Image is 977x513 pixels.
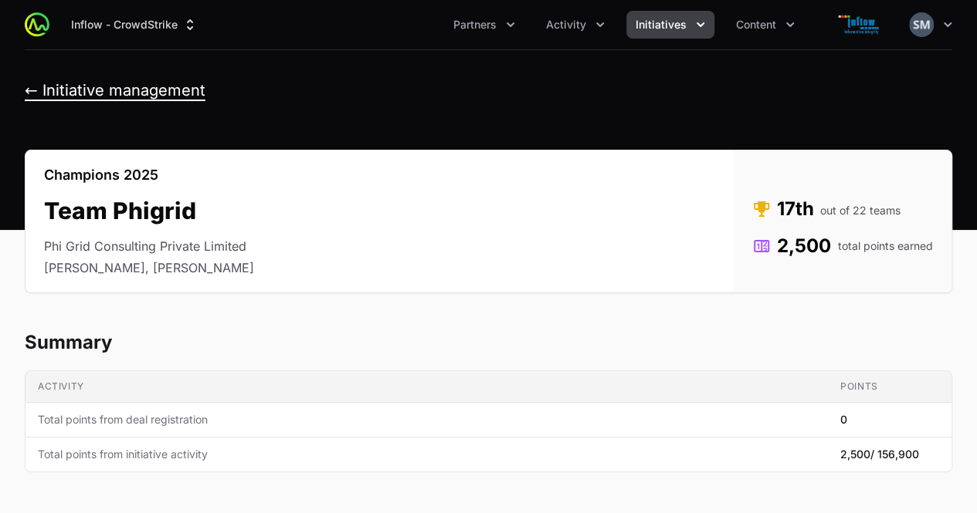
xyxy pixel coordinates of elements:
[636,17,687,32] span: Initiatives
[752,197,933,221] dd: 17th
[62,11,207,39] button: Inflow - CrowdStrike
[537,11,614,39] div: Activity menu
[909,12,934,37] img: Seemantika M
[453,17,497,32] span: Partners
[546,17,586,32] span: Activity
[444,11,524,39] button: Partners
[38,447,816,462] span: Total points from initiative activity
[25,371,828,403] th: Activity
[838,238,933,254] span: total points earned
[626,11,714,39] button: Initiatives
[44,237,254,255] li: Phi Grid Consulting Private Limited
[537,11,614,39] button: Activity
[25,12,49,37] img: ActivitySource
[626,11,714,39] div: Initiatives menu
[25,150,952,293] section: Team Phigrid's details
[44,258,254,277] li: [PERSON_NAME], [PERSON_NAME]
[44,197,254,224] h2: Team Phigrid
[62,11,207,39] div: Supplier switch menu
[752,234,933,258] dd: 2,500
[49,11,804,39] div: Main navigation
[25,330,952,472] section: Team Phigrid's progress summary
[727,11,804,39] div: Content menu
[840,412,847,427] span: 0
[38,412,816,427] span: Total points from deal registration
[25,330,952,355] h2: Summary
[820,203,901,218] span: out of 22 teams
[727,11,804,39] button: Content
[736,17,776,32] span: Content
[840,447,919,462] span: 2,500
[444,11,524,39] div: Partners menu
[25,81,205,100] button: ← Initiative management
[823,9,897,40] img: Inflow
[870,447,919,461] span: / 156,900
[828,371,952,403] th: Points
[44,166,254,184] p: Champions 2025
